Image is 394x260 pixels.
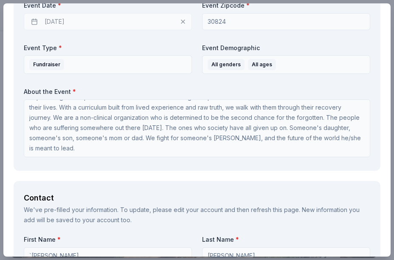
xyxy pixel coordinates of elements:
button: All gendersAll ages [202,55,370,74]
label: Last Name [202,235,370,244]
label: Event Type [24,44,192,52]
textarea: This event is for raising money for the licensing and purchasing of our very first life recovery ... [24,99,370,157]
label: Event Zipcode [202,1,370,10]
div: We've pre-filled your information. To update, please and then refresh this page. New information ... [24,205,370,225]
a: edit your account [174,206,223,213]
div: All genders [208,59,245,70]
label: Event Demographic [202,44,370,52]
div: Contact [24,191,370,205]
label: Event Date [24,1,192,10]
label: First Name [24,235,192,244]
label: About the Event [24,88,370,96]
div: Fundraiser [29,59,64,70]
button: Fundraiser [24,55,192,74]
div: All ages [248,59,276,70]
